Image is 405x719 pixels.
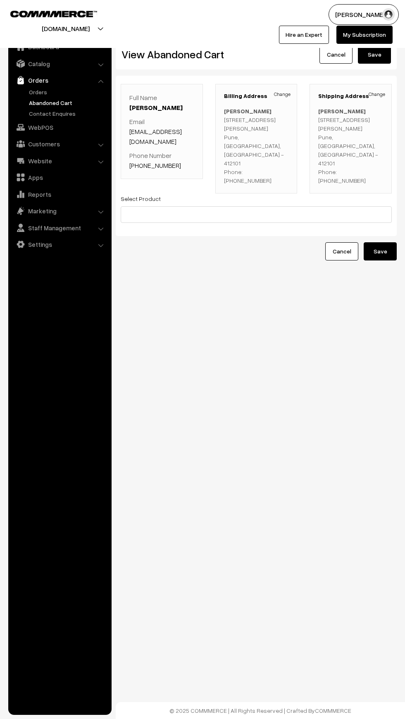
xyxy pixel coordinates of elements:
[318,107,383,185] p: [STREET_ADDRESS][PERSON_NAME] Pune, [GEOGRAPHIC_DATA], [GEOGRAPHIC_DATA] - 412101 Phone: [PHONE_N...
[274,91,291,98] a: Change
[318,93,383,100] h3: Shipping Address
[27,88,109,96] a: Orders
[121,48,250,61] h2: View Abandoned Cart
[10,11,97,17] img: COMMMERCE
[318,107,366,115] b: [PERSON_NAME]
[336,26,393,44] a: My Subscription
[364,242,397,260] button: Save
[10,136,109,151] a: Customers
[369,91,385,98] a: Change
[319,45,353,64] a: Cancel
[129,117,194,146] p: Email
[10,153,109,168] a: Website
[315,707,351,714] a: COMMMERCE
[10,8,83,18] a: COMMMERCE
[10,220,109,235] a: Staff Management
[27,109,109,118] a: Contact Enquires
[27,98,109,107] a: Abandoned Cart
[13,18,119,39] button: [DOMAIN_NAME]
[10,187,109,202] a: Reports
[129,150,194,170] p: Phone Number
[129,93,194,112] p: Full Name
[224,107,289,185] p: [STREET_ADDRESS][PERSON_NAME] Pune, [GEOGRAPHIC_DATA], [GEOGRAPHIC_DATA] - 412101 Phone: [PHONE_N...
[279,26,329,44] a: Hire an Expert
[329,4,399,25] button: [PERSON_NAME]…
[129,161,181,170] a: [PHONE_NUMBER]
[10,203,109,218] a: Marketing
[358,45,391,64] button: Save
[224,93,289,100] h3: Billing Address
[10,170,109,185] a: Apps
[10,56,109,71] a: Catalog
[10,120,109,135] a: WebPOS
[10,73,109,88] a: Orders
[10,237,109,252] a: Settings
[382,8,395,21] img: user
[121,194,161,203] label: Select Product
[129,127,182,146] a: [EMAIL_ADDRESS][DOMAIN_NAME]
[224,107,272,115] b: [PERSON_NAME]
[129,103,183,112] a: [PERSON_NAME]
[325,242,358,260] a: Cancel
[116,702,405,719] footer: © 2025 COMMMERCE | All Rights Reserved | Crafted By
